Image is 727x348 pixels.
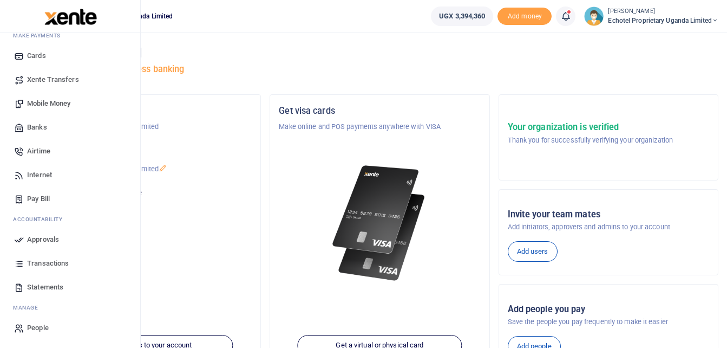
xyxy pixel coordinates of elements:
[508,317,709,327] p: Save the people you pay frequently to make it easier
[508,209,709,220] h5: Invite your team mates
[27,323,49,333] span: People
[41,64,718,75] h5: Welcome to better business banking
[9,299,132,316] li: M
[27,50,46,61] span: Cards
[21,215,62,223] span: countability
[9,115,132,139] a: Banks
[18,304,38,312] span: anage
[41,47,718,59] h4: Hello [PERSON_NAME]
[27,98,70,109] span: Mobile Money
[508,222,709,233] p: Add initiators, approvers and admins to your account
[50,164,252,175] p: Echotel Proprietary Uganda Limited
[584,7,604,26] img: profile-user
[18,31,61,40] span: ake Payments
[44,9,97,25] img: logo-large
[508,135,673,146] p: Thank you for successfully verifying your organization
[9,228,132,252] a: Approvals
[9,92,132,115] a: Mobile Money
[50,201,252,212] h5: UGX 3,394,360
[43,12,97,20] a: logo-small logo-large logo-large
[27,282,63,293] span: Statements
[50,188,252,198] p: Your current account balance
[279,121,480,132] p: Make online and POS payments anywhere with VISA
[427,7,497,26] li: Wallet ballance
[9,139,132,163] a: Airtime
[9,163,132,187] a: Internet
[439,11,485,22] span: UGX 3,394,360
[508,241,558,262] a: Add users
[9,27,132,44] li: M
[27,122,47,133] span: Banks
[497,11,552,20] a: Add money
[584,7,718,26] a: profile-user [PERSON_NAME] Echotel Proprietary Uganda Limited
[9,211,132,228] li: Ac
[9,275,132,299] a: Statements
[9,316,132,340] a: People
[508,122,673,133] h5: Your organization is verified
[27,258,69,269] span: Transactions
[9,44,132,68] a: Cards
[497,8,552,25] li: Toup your wallet
[431,7,493,26] a: UGX 3,394,360
[497,8,552,25] span: Add money
[50,147,252,158] h5: Account
[508,304,709,315] h5: Add people you pay
[27,234,59,245] span: Approvals
[9,252,132,275] a: Transactions
[27,194,50,204] span: Pay Bill
[608,16,718,25] span: Echotel Proprietary Uganda Limited
[329,158,430,288] img: xente-_physical_cards.png
[27,170,52,181] span: Internet
[279,106,480,117] h5: Get visa cards
[50,121,252,132] p: Echotel Proprietary Uganda Limited
[9,187,132,211] a: Pay Bill
[27,146,50,157] span: Airtime
[9,68,132,92] a: Xente Transfers
[50,106,252,117] h5: Organization
[27,74,79,85] span: Xente Transfers
[608,7,718,16] small: [PERSON_NAME]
